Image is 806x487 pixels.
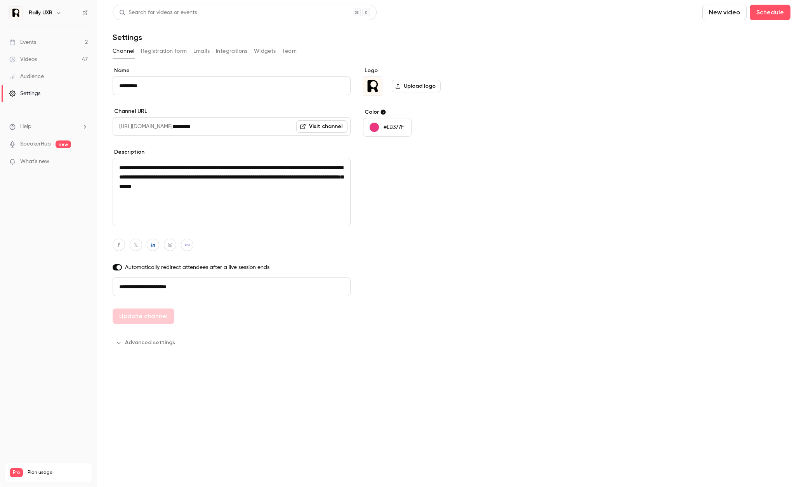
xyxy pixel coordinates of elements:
[9,38,36,46] div: Events
[193,45,210,57] button: Emails
[113,45,135,57] button: Channel
[392,80,441,92] label: Upload logo
[9,55,37,63] div: Videos
[119,9,197,17] div: Search for videos or events
[141,45,187,57] button: Registration form
[363,118,412,137] button: #EB377F
[702,5,747,20] button: New video
[28,470,87,476] span: Plan usage
[9,73,44,80] div: Audience
[750,5,790,20] button: Schedule
[113,263,351,271] label: Automatically redirect attendees after a live session ends
[29,9,52,17] h6: Rally UXR
[113,67,351,75] label: Name
[113,107,351,115] label: Channel URL
[9,90,40,97] div: Settings
[254,45,276,57] button: Widgets
[363,77,382,95] img: Rally UXR
[9,123,88,131] li: help-dropdown-opener
[363,67,482,96] section: Logo
[78,158,88,165] iframe: Noticeable Trigger
[20,123,31,131] span: Help
[10,7,22,19] img: Rally UXR
[113,336,180,349] button: Advanced settings
[113,33,142,42] h1: Settings
[363,67,482,75] label: Logo
[113,148,351,156] label: Description
[296,120,347,133] a: Visit channel
[384,123,404,131] p: #EB377F
[10,468,23,477] span: Pro
[363,108,482,116] label: Color
[20,158,49,166] span: What's new
[20,140,51,148] a: SpeakerHub
[282,45,297,57] button: Team
[113,117,172,136] span: [URL][DOMAIN_NAME]
[216,45,248,57] button: Integrations
[56,140,71,148] span: new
